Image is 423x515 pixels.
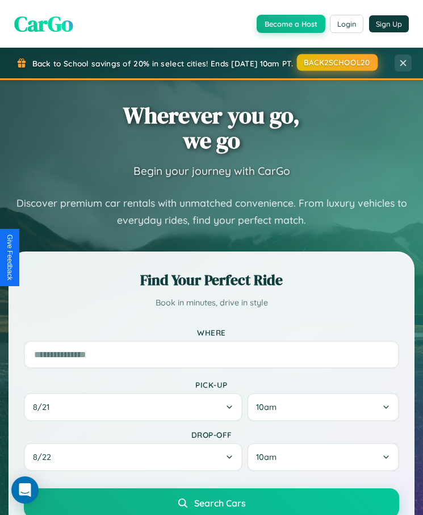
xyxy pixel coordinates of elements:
[247,443,399,471] button: 10am
[247,393,399,421] button: 10am
[330,15,363,33] button: Login
[14,9,73,39] span: CarGo
[24,380,399,390] label: Pick-up
[133,164,290,178] h3: Begin your journey with CarGo
[297,54,378,70] button: BACK2SCHOOL20
[11,476,39,504] div: Open Intercom Messenger
[32,58,293,68] span: Back to School savings of 20% in select cities! Ends [DATE] 10am PT.
[6,235,14,280] div: Give Feedback
[24,430,399,439] label: Drop-off
[256,452,277,462] span: 10am
[369,15,409,32] button: Sign Up
[123,103,300,153] h1: Wherever you go, we go
[33,452,57,462] span: 8 / 22
[194,497,246,509] span: Search Cars
[24,296,399,311] p: Book in minutes, drive in style
[24,270,399,290] h2: Find Your Perfect Ride
[24,443,242,471] button: 8/22
[24,393,242,421] button: 8/21
[257,15,325,33] button: Become a Host
[9,195,414,229] p: Discover premium car rentals with unmatched convenience. From luxury vehicles to everyday rides, ...
[33,402,55,412] span: 8 / 21
[24,328,399,337] label: Where
[256,402,277,412] span: 10am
